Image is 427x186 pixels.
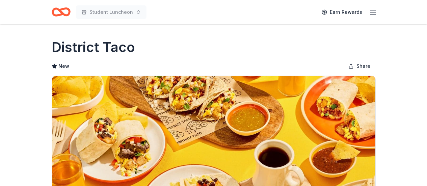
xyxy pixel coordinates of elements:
[52,38,135,57] h1: District Taco
[343,59,376,73] button: Share
[89,8,133,16] span: Student Luncheon
[52,4,71,20] a: Home
[76,5,146,19] button: Student Luncheon
[356,62,370,70] span: Share
[318,6,366,18] a: Earn Rewards
[58,62,69,70] span: New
